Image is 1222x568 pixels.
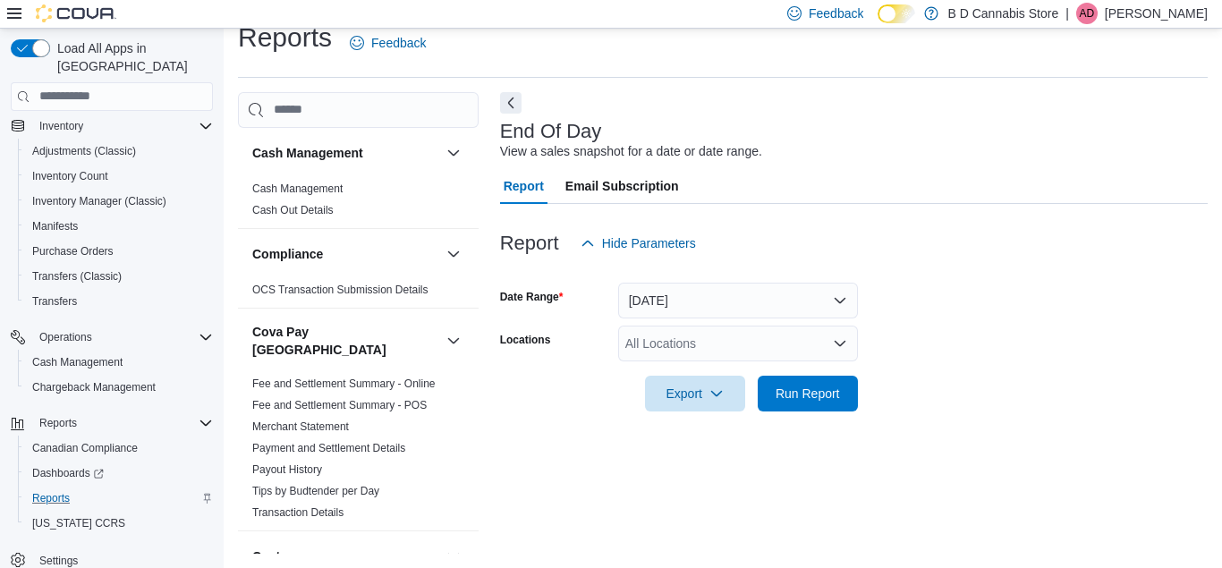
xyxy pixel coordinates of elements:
a: Payment and Settlement Details [252,442,405,454]
div: View a sales snapshot for a date or date range. [500,142,762,161]
span: Dashboards [25,462,213,484]
div: Cova Pay [GEOGRAPHIC_DATA] [238,373,479,530]
a: Cash Management [25,352,130,373]
button: Transfers [18,289,220,314]
span: Dashboards [32,466,104,480]
a: Cash Management [252,182,343,195]
span: Inventory Manager (Classic) [32,194,166,208]
span: Chargeback Management [25,377,213,398]
button: Customer [252,547,439,565]
button: Cash Management [252,144,439,162]
span: Manifests [25,216,213,237]
span: Cash Out Details [252,203,334,217]
a: Dashboards [25,462,111,484]
p: [PERSON_NAME] [1105,3,1208,24]
span: Transfers [25,291,213,312]
a: Feedback [343,25,433,61]
button: Canadian Compliance [18,436,220,461]
span: Inventory [39,119,83,133]
span: Reports [32,491,70,505]
span: Chargeback Management [32,380,156,394]
button: [US_STATE] CCRS [18,511,220,536]
span: Report [504,168,544,204]
span: Canadian Compliance [32,441,138,455]
label: Locations [500,333,551,347]
span: Inventory Count [32,169,108,183]
button: Compliance [443,243,464,265]
span: Cash Management [32,355,123,369]
span: Fee and Settlement Summary - Online [252,377,436,391]
a: Chargeback Management [25,377,163,398]
span: Adjustments (Classic) [32,144,136,158]
span: Reports [32,412,213,434]
span: Hide Parameters [602,234,696,252]
span: Operations [39,330,92,344]
span: Inventory Manager (Classic) [25,191,213,212]
span: Run Report [776,385,840,403]
a: [US_STATE] CCRS [25,513,132,534]
a: Fee and Settlement Summary - Online [252,377,436,390]
a: Merchant Statement [252,420,349,433]
button: Purchase Orders [18,239,220,264]
span: Tips by Budtender per Day [252,484,379,498]
a: Fee and Settlement Summary - POS [252,399,427,411]
span: Payout History [252,462,322,477]
h3: Cash Management [252,144,363,162]
button: Cova Pay [GEOGRAPHIC_DATA] [252,323,439,359]
button: [DATE] [618,283,858,318]
a: Inventory Count [25,165,115,187]
div: Aman Dhillon [1076,3,1098,24]
button: Cash Management [18,350,220,375]
button: Export [645,376,745,411]
a: Reports [25,487,77,509]
h1: Reports [238,20,332,55]
button: Compliance [252,245,439,263]
label: Date Range [500,290,564,304]
a: Inventory Manager (Classic) [25,191,174,212]
p: B D Cannabis Store [947,3,1058,24]
a: Payout History [252,463,322,476]
a: Purchase Orders [25,241,121,262]
span: Transaction Details [252,505,344,520]
span: Email Subscription [565,168,679,204]
span: Transfers (Classic) [25,266,213,287]
button: Open list of options [833,336,847,351]
span: Washington CCRS [25,513,213,534]
button: Adjustments (Classic) [18,139,220,164]
a: Transaction Details [252,506,344,519]
button: Operations [32,326,99,348]
span: Transfers [32,294,77,309]
button: Customer [443,546,464,567]
span: Export [656,376,734,411]
span: Purchase Orders [25,241,213,262]
h3: Compliance [252,245,323,263]
h3: Report [500,233,559,254]
button: Operations [4,325,220,350]
span: Reports [39,416,77,430]
span: Feedback [371,34,426,52]
h3: Customer [252,547,310,565]
span: Purchase Orders [32,244,114,259]
span: OCS Transaction Submission Details [252,283,429,297]
div: Compliance [238,279,479,308]
span: Feedback [809,4,863,22]
button: Chargeback Management [18,375,220,400]
span: Inventory [32,115,213,137]
a: Transfers (Classic) [25,266,129,287]
button: Cash Management [443,142,464,164]
a: OCS Transaction Submission Details [252,284,429,296]
span: Load All Apps in [GEOGRAPHIC_DATA] [50,39,213,75]
button: Cova Pay [GEOGRAPHIC_DATA] [443,330,464,352]
p: | [1065,3,1069,24]
button: Reports [32,412,84,434]
button: Reports [18,486,220,511]
input: Dark Mode [878,4,915,23]
span: Inventory Count [25,165,213,187]
span: Transfers (Classic) [32,269,122,284]
a: Transfers [25,291,84,312]
button: Run Report [758,376,858,411]
span: Settings [39,554,78,568]
a: Canadian Compliance [25,437,145,459]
